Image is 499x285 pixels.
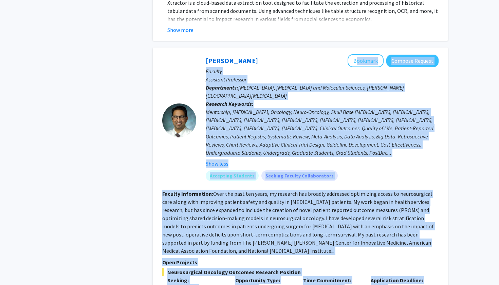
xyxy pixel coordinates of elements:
[206,56,258,65] a: [PERSON_NAME]
[167,276,225,284] p: Seeking:
[162,190,213,197] b: Faculty Information:
[261,170,338,181] mat-chip: Seeking Faculty Collaborators
[162,258,439,266] p: Open Projects
[206,84,238,91] b: Departments:
[206,159,228,168] button: Show less
[206,75,439,83] p: Assistant Professor
[206,67,439,75] p: Faculty
[348,54,384,67] button: Add Raj Mukherjee to Bookmarks
[235,276,293,284] p: Opportunity Type:
[386,55,439,67] button: Compose Request to Raj Mukherjee
[167,26,193,34] button: Show more
[303,276,361,284] p: Time Commitment:
[371,276,428,284] p: Application Deadline:
[206,170,259,181] mat-chip: Accepting Students
[206,100,254,107] b: Research Keywords:
[206,108,439,157] div: Mentorship, [MEDICAL_DATA], Oncology, Neuro-Oncology, Skull Base [MEDICAL_DATA], [MEDICAL_DATA], ...
[162,190,434,254] fg-read-more: Over the past ten years, my research has broadly addressed optimizing access to neurosurgical car...
[206,84,404,99] span: [MEDICAL_DATA], [MEDICAL_DATA] and Molecular Sciences, [PERSON_NAME][GEOGRAPHIC_DATA][MEDICAL_DATA]
[162,268,439,276] span: Neurosurgical Oncology Outcomes Research Position
[5,254,29,280] iframe: Chat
